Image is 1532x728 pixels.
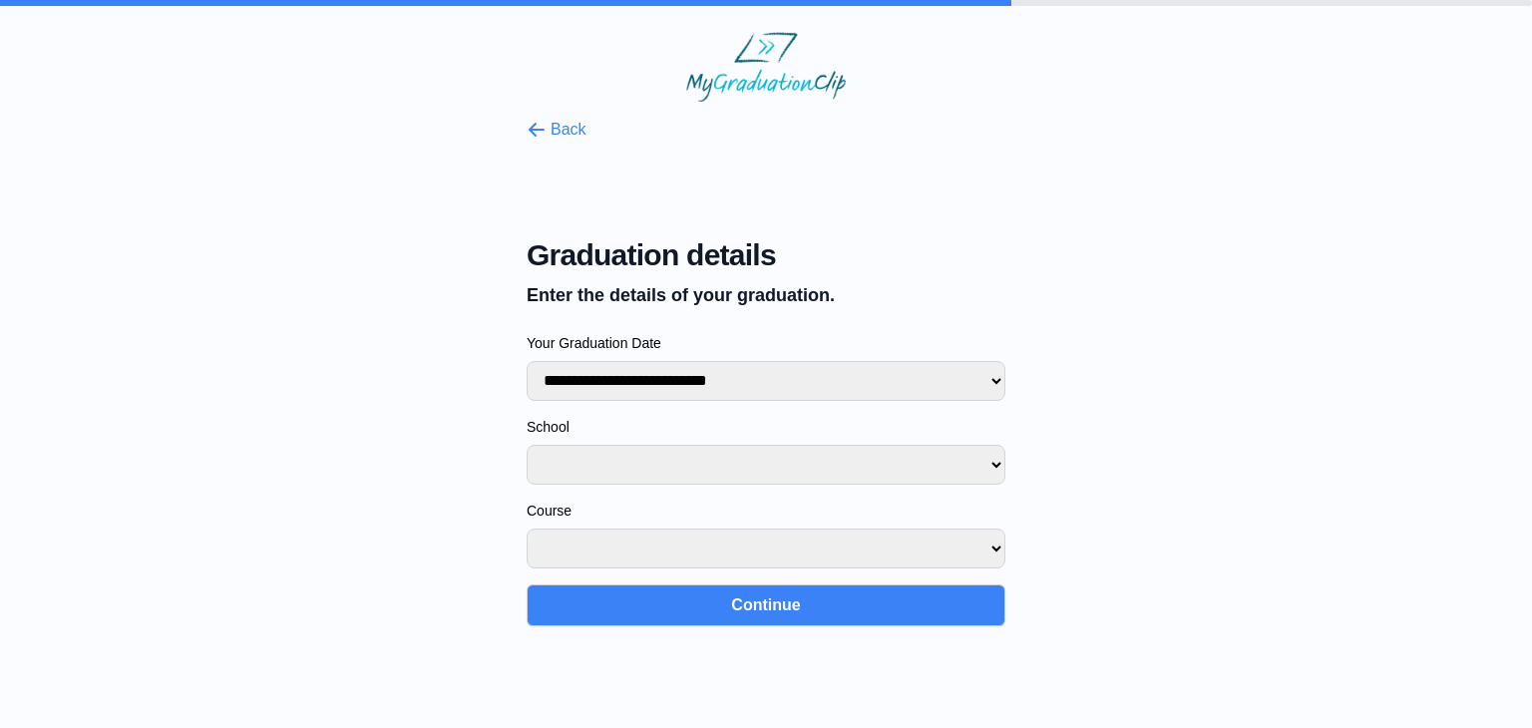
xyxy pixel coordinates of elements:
[527,584,1005,626] button: Continue
[527,118,586,142] button: Back
[527,417,1005,437] label: School
[527,333,1005,353] label: Your Graduation Date
[686,32,846,102] img: MyGraduationClip
[527,237,1005,273] span: Graduation details
[527,501,1005,521] label: Course
[527,281,1005,309] p: Enter the details of your graduation.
